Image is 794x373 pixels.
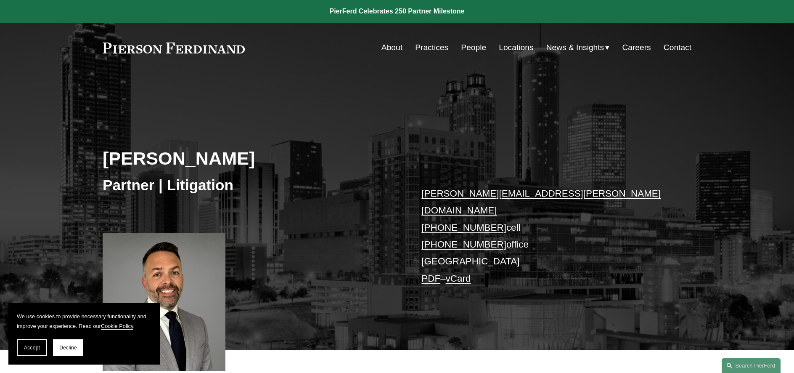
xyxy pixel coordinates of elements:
h3: Partner | Litigation [103,176,397,194]
h2: [PERSON_NAME] [103,147,397,169]
a: Locations [499,40,533,56]
section: Cookie banner [8,303,160,365]
p: cell office [GEOGRAPHIC_DATA] – [421,185,667,287]
a: Search this site [722,358,781,373]
a: PDF [421,273,440,284]
p: We use cookies to provide necessary functionality and improve your experience. Read our . [17,312,151,331]
a: folder dropdown [546,40,610,56]
button: Accept [17,339,47,356]
span: Accept [24,345,40,351]
button: Decline [53,339,83,356]
a: People [461,40,486,56]
a: Practices [415,40,448,56]
a: [PHONE_NUMBER] [421,222,506,233]
a: About [381,40,402,56]
a: [PERSON_NAME][EMAIL_ADDRESS][PERSON_NAME][DOMAIN_NAME] [421,188,661,216]
a: Careers [622,40,651,56]
a: [PHONE_NUMBER] [421,239,506,250]
a: Cookie Policy [101,323,133,329]
span: News & Insights [546,40,604,55]
a: Contact [664,40,691,56]
a: vCard [446,273,471,284]
span: Decline [59,345,77,351]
